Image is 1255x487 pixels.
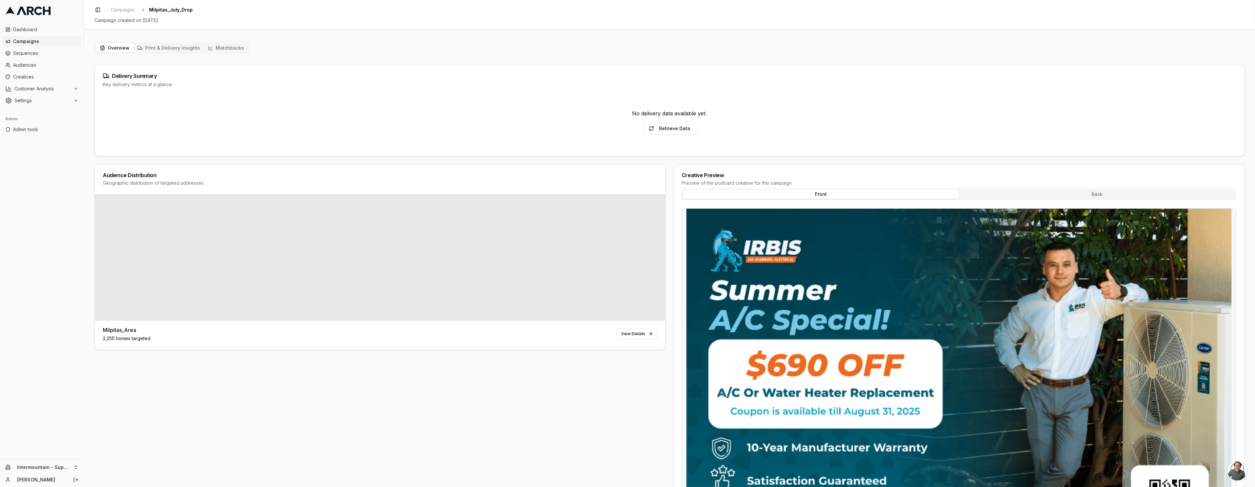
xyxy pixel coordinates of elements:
div: Admin [3,114,81,124]
button: Retrieve Data [643,123,696,134]
a: Sequences [3,48,81,58]
div: Preview of the postcard creative for this campaign [682,180,1236,186]
a: Audiences [3,60,81,70]
a: Campaigns [3,36,81,47]
button: Print & Delivery Insights [133,43,204,53]
span: Dashboard [13,26,78,33]
a: View Details [617,329,657,339]
div: Campaign created on [DATE] [95,17,1244,24]
a: Creatives [3,72,81,82]
nav: breadcrumb [108,5,193,14]
a: Dashboard [3,24,81,35]
button: Log out [71,475,80,484]
a: Admin tools [3,124,81,135]
span: Audiences [13,62,78,68]
div: Milpitas_Area [103,326,150,334]
button: Intermountain - Superior Water & Air [3,462,81,473]
button: Overview [96,43,133,53]
span: Sequences [13,50,78,57]
button: Front [683,190,959,199]
div: Delivery Summary [103,73,1236,79]
button: Matchbacks [204,43,248,53]
div: 2,255 homes targeted [103,335,150,342]
div: Creative Preview [682,173,1236,178]
span: Intermountain - Superior Water & Air [17,464,71,470]
span: Settings [14,97,71,104]
div: Open chat [1227,461,1247,480]
a: Campaigns [108,5,137,14]
span: Creatives [13,74,78,80]
div: No delivery data available yet. [632,109,707,117]
span: Milpitas_July_Drop [149,7,193,13]
button: Settings [3,95,81,106]
div: Geographic distribution of targeted addresses [103,180,657,186]
button: Customer Analysis [3,83,81,94]
span: Campaigns [13,38,78,45]
div: Audience Distribution [103,173,657,178]
span: Customer Analysis [14,85,71,92]
div: Key delivery metrics at a glance [103,81,1236,88]
span: Campaigns [111,7,135,13]
span: Admin tools [13,126,78,133]
button: Back [959,190,1235,199]
a: [PERSON_NAME] [17,476,66,483]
